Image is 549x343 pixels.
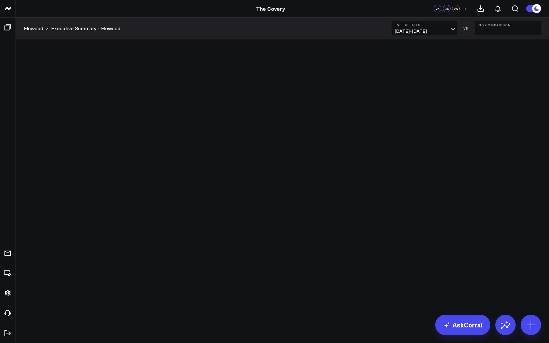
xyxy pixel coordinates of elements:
button: No Comparison [475,21,541,36]
div: CS [443,5,451,12]
div: JW [452,5,460,12]
div: > [24,25,49,32]
span: + [464,6,467,11]
b: No Comparison [478,23,538,27]
span: [DATE] - [DATE] [395,29,454,34]
b: Last 30 Days [395,23,454,27]
a: The Covery [256,5,285,12]
button: Last 30 Days[DATE]-[DATE] [391,21,457,36]
button: + [461,5,469,12]
a: Executive Summary - Flowood [51,25,120,32]
div: VK [434,5,441,12]
a: AskCorral [435,315,490,335]
a: Flowood [24,25,43,32]
div: VS [460,26,472,30]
